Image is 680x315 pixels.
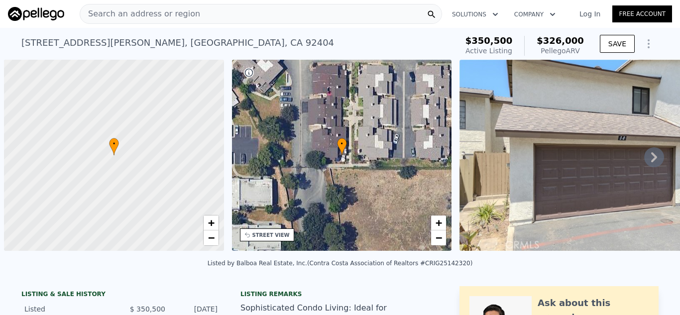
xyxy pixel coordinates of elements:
[208,231,214,244] span: −
[537,46,584,56] div: Pellego ARV
[337,139,347,148] span: •
[436,231,442,244] span: −
[109,139,119,148] span: •
[431,230,446,245] a: Zoom out
[431,215,446,230] a: Zoom in
[612,5,672,22] a: Free Account
[444,5,506,23] button: Solutions
[204,230,219,245] a: Zoom out
[204,215,219,230] a: Zoom in
[130,305,165,313] span: $ 350,500
[173,304,218,314] div: [DATE]
[80,8,200,20] span: Search an address or region
[21,290,221,300] div: LISTING & SALE HISTORY
[8,7,64,21] img: Pellego
[240,290,440,298] div: Listing remarks
[506,5,564,23] button: Company
[567,9,612,19] a: Log In
[465,35,513,46] span: $350,500
[465,47,512,55] span: Active Listing
[208,260,473,267] div: Listed by Balboa Real Estate, Inc. (Contra Costa Association of Realtors #CRIG25142320)
[21,36,334,50] div: [STREET_ADDRESS][PERSON_NAME] , [GEOGRAPHIC_DATA] , CA 92404
[600,35,635,53] button: SAVE
[109,138,119,155] div: •
[208,216,214,229] span: +
[337,138,347,155] div: •
[24,304,113,314] div: Listed
[537,35,584,46] span: $326,000
[252,231,290,239] div: STREET VIEW
[639,34,659,54] button: Show Options
[436,216,442,229] span: +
